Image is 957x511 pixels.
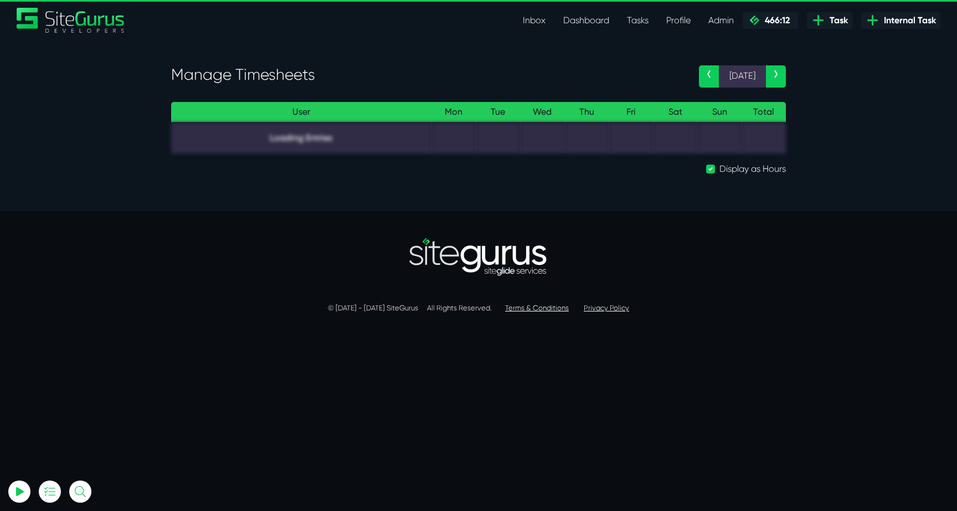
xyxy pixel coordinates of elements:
[743,12,798,29] a: 466:12
[17,8,125,33] img: Sitegurus Logo
[171,65,682,84] h3: Manage Timesheets
[742,102,786,122] th: Total
[697,102,742,122] th: Sun
[807,12,852,29] a: Task
[17,8,125,33] a: SiteGurus
[609,102,653,122] th: Fri
[171,102,431,122] th: User
[476,102,520,122] th: Tue
[699,65,719,88] a: ‹
[171,303,786,314] p: © [DATE] - [DATE] SiteGurus All Rights Reserved.
[505,304,569,312] a: Terms & Conditions
[699,9,743,32] a: Admin
[760,15,790,25] span: 466:12
[514,9,554,32] a: Inbox
[564,102,609,122] th: Thu
[766,65,786,88] a: ›
[719,162,786,176] label: Display as Hours
[431,102,476,122] th: Mon
[879,14,936,27] span: Internal Task
[520,102,564,122] th: Wed
[861,12,940,29] a: Internal Task
[657,9,699,32] a: Profile
[618,9,657,32] a: Tasks
[825,14,848,27] span: Task
[719,65,766,88] span: [DATE]
[653,102,697,122] th: Sat
[171,122,431,154] td: Loading Entries
[584,304,629,312] a: Privacy Policy
[554,9,618,32] a: Dashboard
